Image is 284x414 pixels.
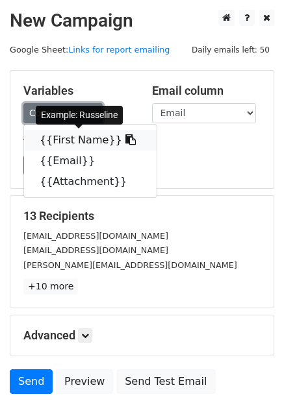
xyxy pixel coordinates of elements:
small: [EMAIL_ADDRESS][DOMAIN_NAME] [23,231,168,241]
a: Send Test Email [116,369,215,394]
small: [PERSON_NAME][EMAIL_ADDRESS][DOMAIN_NAME] [23,260,237,270]
h5: 13 Recipients [23,209,261,223]
a: Send [10,369,53,394]
h5: Email column [152,84,261,98]
h2: New Campaign [10,10,274,32]
h5: Advanced [23,328,261,343]
span: Daily emails left: 50 [187,43,274,57]
a: {{Attachment}} [24,171,157,192]
small: [EMAIL_ADDRESS][DOMAIN_NAME] [23,245,168,255]
h5: Variables [23,84,133,98]
a: Copy/paste... [23,103,103,123]
small: Google Sheet: [10,45,170,55]
a: Daily emails left: 50 [187,45,274,55]
a: Preview [56,369,113,394]
a: {{First Name}} [24,130,157,151]
a: +10 more [23,278,78,295]
a: Links for report emailing [68,45,170,55]
a: {{Email}} [24,151,157,171]
iframe: Chat Widget [219,352,284,414]
div: Example: Russeline [36,106,123,125]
